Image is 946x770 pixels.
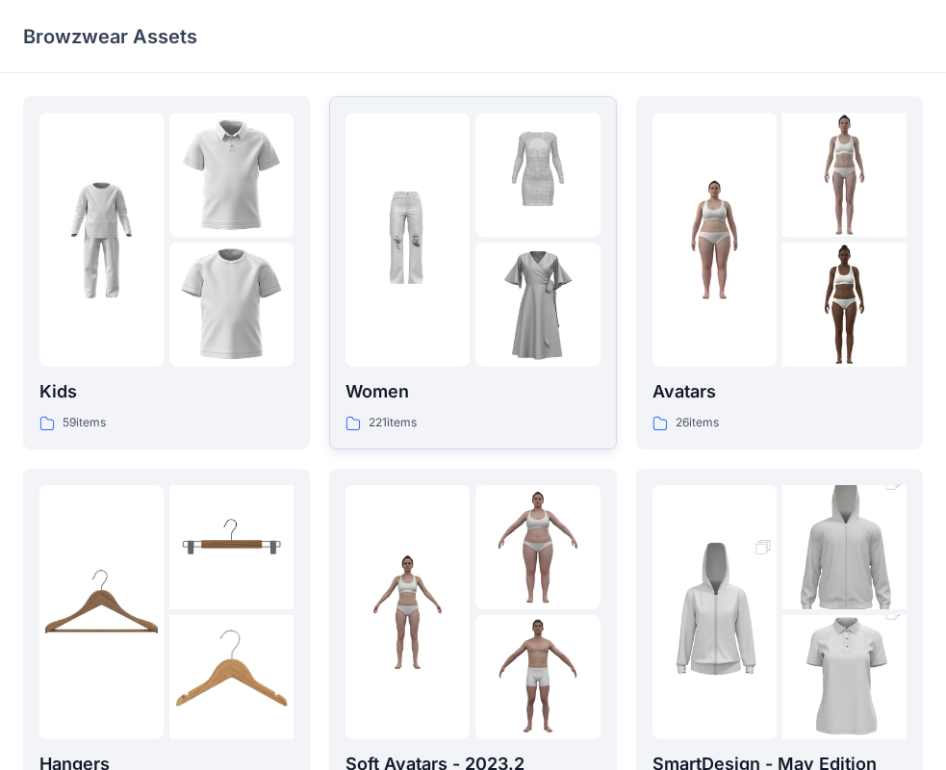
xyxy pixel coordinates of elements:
a: folder 1folder 2folder 3Avatars26items [636,96,923,449]
img: folder 2 [782,113,907,237]
p: Browzwear Assets [23,23,197,50]
p: Kids [39,378,294,405]
p: 59 items [63,413,106,433]
a: folder 1folder 2folder 3Women221items [329,96,616,449]
img: folder 2 [169,113,294,237]
img: folder 2 [782,454,907,641]
img: folder 1 [652,178,777,302]
img: folder 2 [475,113,600,237]
p: Avatars [652,378,907,405]
img: folder 1 [345,178,470,302]
img: folder 2 [169,485,294,609]
img: folder 3 [475,615,600,739]
img: folder 3 [475,243,600,367]
a: folder 1folder 2folder 3Kids59items [23,96,310,449]
img: folder 1 [652,519,777,706]
img: folder 3 [169,615,294,739]
p: 26 items [676,413,719,433]
img: folder 1 [39,178,164,302]
img: folder 1 [345,550,470,674]
img: folder 2 [475,485,600,609]
img: folder 3 [782,243,907,367]
p: 221 items [369,413,417,433]
p: Women [345,378,600,405]
img: folder 1 [39,550,164,674]
img: folder 3 [169,243,294,367]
